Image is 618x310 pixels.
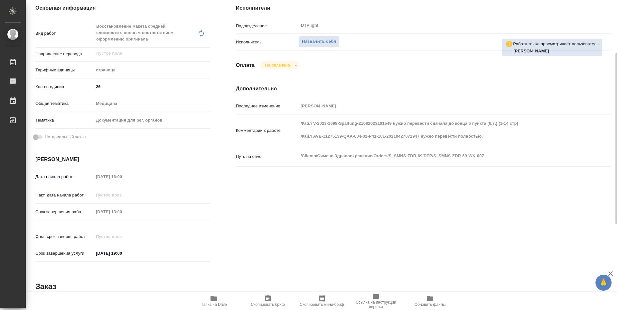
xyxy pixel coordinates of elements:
input: Пустое поле [94,190,150,200]
span: Нотариальный заказ [45,134,86,140]
input: Пустое поле [94,207,150,216]
input: ✎ Введи что-нибудь [94,82,210,91]
button: Назначить себя [298,36,340,47]
h4: Дополнительно [236,85,611,93]
p: Вид работ [35,30,94,37]
span: Скопировать мини-бриф [300,302,344,307]
input: Пустое поле [94,172,150,181]
input: Пустое поле [298,101,580,111]
input: Пустое поле [96,50,195,57]
h4: Основная информация [35,4,210,12]
p: Исполнитель [236,39,298,45]
h4: [PERSON_NAME] [35,156,210,163]
span: Назначить себя [302,38,336,45]
input: Пустое поле [94,232,150,241]
p: Срок завершения работ [35,209,94,215]
p: Тематика [35,117,94,123]
p: Арсеньева Вера [513,48,599,54]
p: Последнее изменение [236,103,298,109]
h4: Оплата [236,61,255,69]
p: Кол-во единиц [35,84,94,90]
p: Комментарий к работе [236,127,298,134]
div: Не оплачена [260,61,299,69]
p: Факт. срок заверш. работ [35,233,94,240]
h2: Заказ [35,281,56,292]
p: Путь на drive [236,153,298,160]
h4: Исполнители [236,4,611,12]
p: Факт. дата начала работ [35,192,94,198]
button: Не оплачена [263,62,292,68]
textarea: /Clients/Сименс Здравоохранение/Orders/S_SMNS-ZDR-69/DTP/S_SMNS-ZDR-69-WK-007 [298,150,580,161]
p: Тарифные единицы [35,67,94,73]
button: Скопировать мини-бриф [295,292,349,310]
span: 🙏 [598,276,609,289]
p: Работу также просматривает пользователь [513,41,599,47]
button: Скопировать бриф [241,292,295,310]
p: Подразделение [236,23,298,29]
b: [PERSON_NAME] [513,49,549,53]
button: Папка на Drive [187,292,241,310]
span: Обновить файлы [415,302,446,307]
p: Общая тематика [35,100,94,107]
p: Срок завершения услуги [35,250,94,257]
div: Медицина [94,98,210,109]
button: 🙏 [595,275,612,291]
div: Документация для рег. органов [94,115,210,126]
span: Скопировать бриф [251,302,285,307]
textarea: Файл V-2023-1698-Spaltung-21082023101549 нужно перевести сначала до конца 6 пункта (6.7.) (1-14 с... [298,118,580,142]
div: страница [94,65,210,76]
p: Направление перевода [35,51,94,57]
span: Папка на Drive [201,302,227,307]
span: Ссылка на инструкции верстки [353,300,399,309]
button: Ссылка на инструкции верстки [349,292,403,310]
button: Обновить файлы [403,292,457,310]
input: ✎ Введи что-нибудь [94,249,150,258]
p: Дата начала работ [35,174,94,180]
